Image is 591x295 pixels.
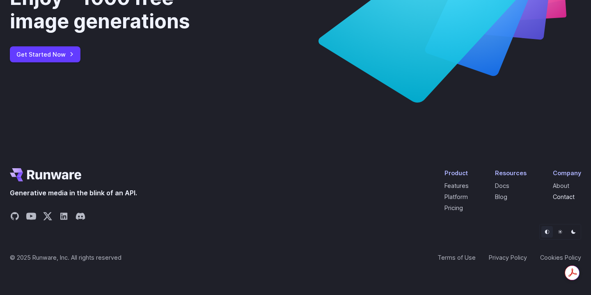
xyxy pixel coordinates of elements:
a: Share on YouTube [26,211,36,224]
a: Share on X [43,211,53,224]
a: Share on Discord [76,211,85,224]
span: © 2025 Runware, Inc. All rights reserved [10,253,121,262]
button: Default [541,226,553,238]
a: Get Started Now [10,46,80,62]
a: Docs [495,182,509,189]
a: Terms of Use [438,253,476,262]
a: Blog [495,193,507,200]
a: Go to / [10,168,81,181]
a: Share on GitHub [10,211,20,224]
button: Dark [568,226,579,238]
a: Features [444,182,469,189]
a: About [553,182,569,189]
div: Resources [495,168,527,178]
div: Product [444,168,469,178]
button: Light [554,226,566,238]
a: Contact [553,193,575,200]
a: Cookies Policy [540,253,581,262]
a: Platform [444,193,468,200]
a: Privacy Policy [489,253,527,262]
a: Pricing [444,204,463,211]
div: Company [553,168,581,178]
a: Share on LinkedIn [59,211,69,224]
ul: Theme selector [539,224,581,240]
span: Generative media in the blink of an API. [10,188,137,199]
